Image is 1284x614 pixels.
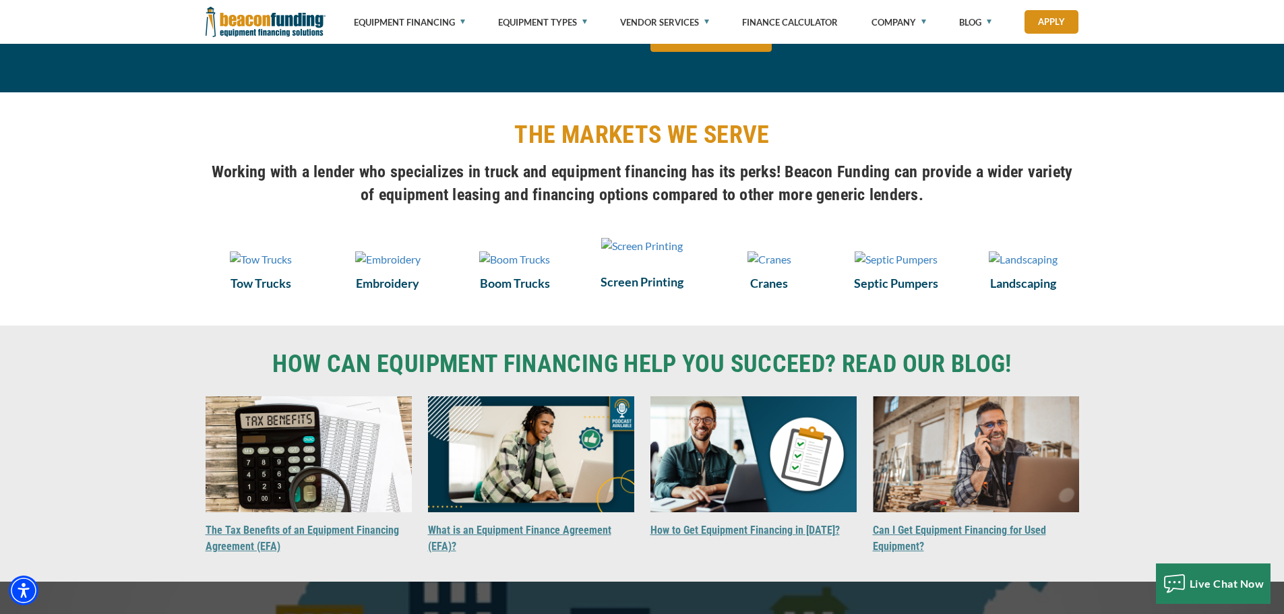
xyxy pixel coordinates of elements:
[873,524,1046,553] a: Can I Get Equipment Financing for Used Equipment?
[460,274,571,292] a: Boom Trucks
[714,274,825,292] a: Cranes
[968,250,1079,268] a: Landscaping
[968,274,1079,292] a: Landscaping
[206,352,1079,376] a: HOW CAN EQUIPMENT FINANCING HELP YOU SUCCEED? READ OUR BLOG!
[206,396,412,512] img: The Tax Benefits of an Equipment Financing Agreement (EFA)
[428,524,611,553] a: What is an Equipment Finance Agreement (EFA)?
[855,251,938,268] img: Septic Pumpers
[714,250,825,268] a: Cranes
[206,250,317,268] a: Tow Trucks
[601,238,683,254] img: Screen Printing
[1190,577,1264,590] span: Live Chat Now
[355,251,421,268] img: Embroidery
[230,251,292,268] img: Tow Trucks
[586,250,698,266] a: Screen Printing
[206,524,399,553] a: The Tax Benefits of an Equipment Financing Agreement (EFA)
[1156,563,1271,604] button: Live Chat Now
[1025,10,1078,34] a: Apply
[332,250,444,268] a: Embroidery
[586,273,698,290] a: Screen Printing
[650,524,840,536] a: How to Get Equipment Financing in [DATE]?
[840,274,952,292] a: Septic Pumpers
[332,274,444,292] a: Embroidery
[9,576,38,605] div: Accessibility Menu
[840,250,952,268] a: Septic Pumpers
[989,251,1058,268] img: Landscaping
[479,251,550,268] img: Boom Trucks
[206,119,1079,150] h2: THE MARKETS WE SERVE
[747,251,791,268] img: Cranes
[873,396,1079,512] img: Can I Get Equipment Financing for Used Equipment?
[428,396,634,512] img: What is an Equipment Finance Agreement (EFA)?
[206,274,317,292] a: Tow Trucks
[206,160,1079,206] h4: Working with a lender who specializes in truck and equipment financing has its perks! Beacon Fund...
[460,250,571,268] a: Boom Trucks
[650,396,857,512] img: How to Get Equipment Financing in 2025?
